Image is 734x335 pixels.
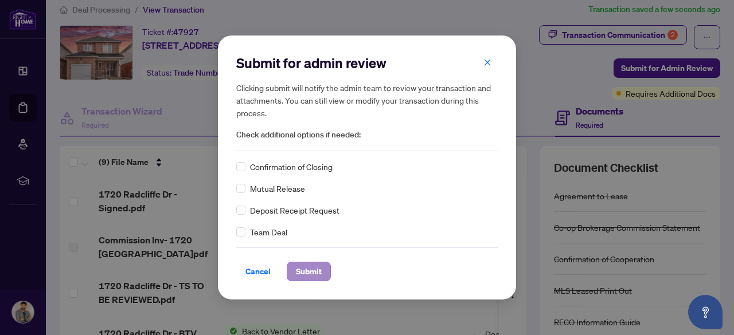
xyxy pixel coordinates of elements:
h5: Clicking submit will notify the admin team to review your transaction and attachments. You can st... [236,81,498,119]
span: Team Deal [250,226,287,238]
button: Submit [287,262,331,281]
span: close [483,58,491,66]
span: Mutual Release [250,182,305,195]
span: Deposit Receipt Request [250,204,339,216]
span: Submit [296,262,322,281]
span: Confirmation of Closing [250,160,333,173]
button: Cancel [236,262,280,281]
span: Cancel [245,262,271,281]
h2: Submit for admin review [236,54,498,72]
button: Open asap [688,295,723,329]
span: Check additional options if needed: [236,128,498,141]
